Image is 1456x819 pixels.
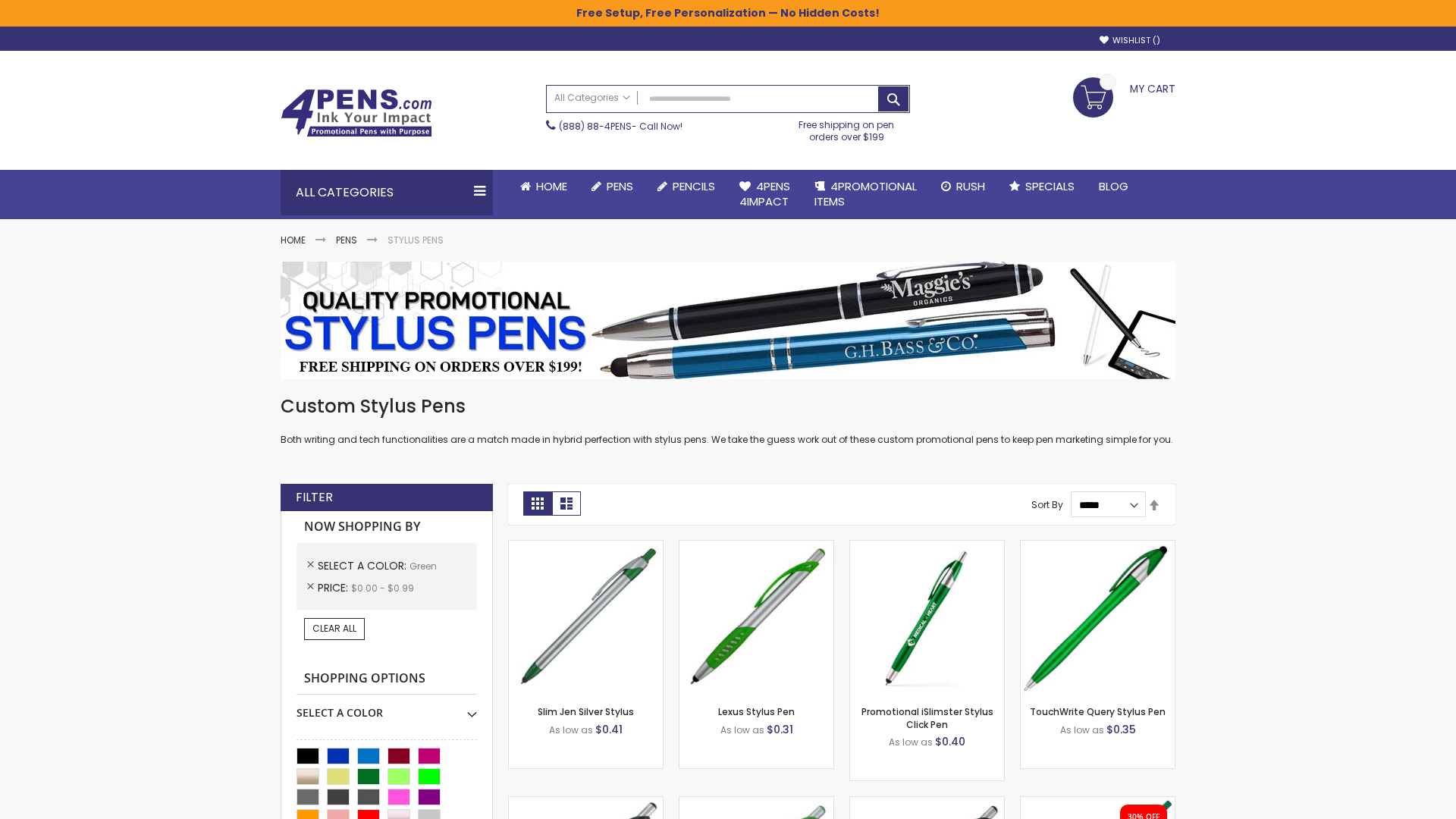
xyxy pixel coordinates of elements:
[559,120,632,133] a: (888) 88-4PENS
[536,178,567,194] span: Home
[727,170,802,219] a: 4Pens4impact
[720,723,764,736] span: As low as
[929,170,997,203] a: Rush
[281,394,1175,447] div: Both writing and tech functionalities are a match made in hybrid perfection with stylus pens. We ...
[538,705,634,718] a: Slim Jen Silver Stylus
[814,178,917,209] span: 4PROMOTIONAL ITEMS
[718,705,795,718] a: Lexus Stylus Pen
[579,170,645,203] a: Pens
[861,705,993,730] a: Promotional iSlimster Stylus Click Pen
[1100,35,1160,46] a: Wishlist
[935,734,965,749] span: $0.40
[281,170,493,215] div: All Categories
[1087,170,1141,203] a: Blog
[281,262,1175,379] img: Stylus Pens
[281,394,1175,419] h1: Custom Stylus Pens
[554,92,630,104] span: All Categories
[1021,541,1175,695] img: TouchWrite Query Stylus Pen-Green
[956,178,985,194] span: Rush
[508,170,579,203] a: Home
[297,663,477,695] strong: Shopping Options
[1025,178,1075,194] span: Specials
[297,695,477,720] div: Select A Color
[1021,540,1175,553] a: TouchWrite Query Stylus Pen-Green
[1060,723,1104,736] span: As low as
[318,558,409,573] span: Select A Color
[1031,498,1063,511] label: Sort By
[767,722,793,737] span: $0.31
[850,541,1004,695] img: Promotional iSlimster Stylus Click Pen-Green
[549,723,593,736] span: As low as
[1106,722,1136,737] span: $0.35
[559,120,682,133] span: - Call Now!
[679,796,833,809] a: Boston Silver Stylus Pen-Green
[351,582,414,595] span: $0.00 - $0.99
[297,511,477,543] strong: Now Shopping by
[645,170,727,203] a: Pencils
[336,234,357,246] a: Pens
[1021,796,1175,809] a: iSlimster II - Full Color-Green
[509,540,663,553] a: Slim Jen Silver Stylus-Green
[304,618,365,639] a: Clear All
[802,170,929,219] a: 4PROMOTIONALITEMS
[409,560,437,573] span: Green
[595,722,623,737] span: $0.41
[783,113,911,143] div: Free shipping on pen orders over $199
[739,178,790,209] span: 4Pens 4impact
[281,89,432,137] img: 4Pens Custom Pens and Promotional Products
[850,796,1004,809] a: Lexus Metallic Stylus Pen-Green
[523,491,552,516] strong: Grid
[997,170,1087,203] a: Specials
[1030,705,1166,718] a: TouchWrite Query Stylus Pen
[679,541,833,695] img: Lexus Stylus Pen-Green
[607,178,633,194] span: Pens
[509,796,663,809] a: Boston Stylus Pen-Green
[679,540,833,553] a: Lexus Stylus Pen-Green
[547,86,638,111] a: All Categories
[296,489,333,506] strong: Filter
[850,540,1004,553] a: Promotional iSlimster Stylus Click Pen-Green
[281,234,306,246] a: Home
[889,736,933,748] span: As low as
[673,178,715,194] span: Pencils
[509,541,663,695] img: Slim Jen Silver Stylus-Green
[388,234,444,246] strong: Stylus Pens
[312,622,356,635] span: Clear All
[1099,178,1128,194] span: Blog
[318,580,351,595] span: Price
